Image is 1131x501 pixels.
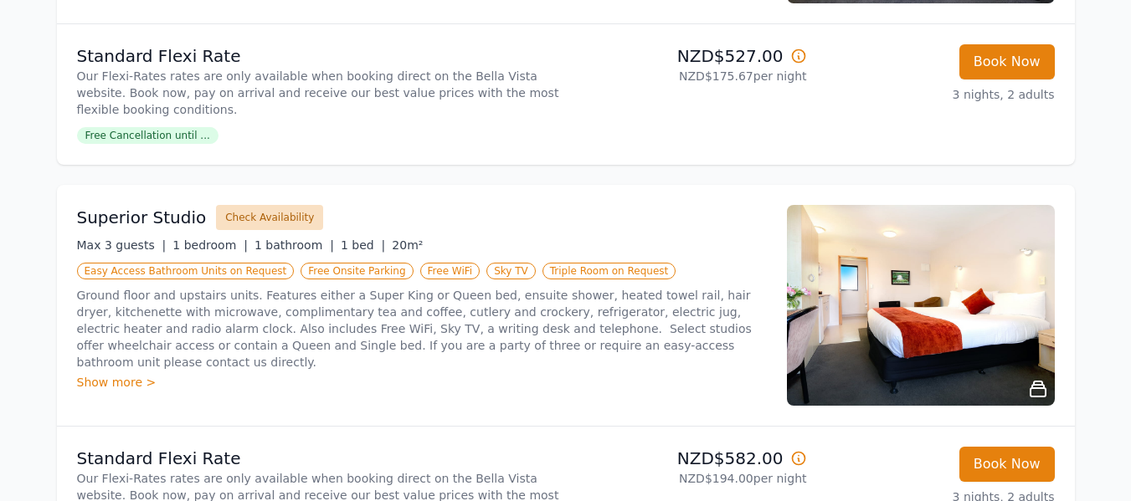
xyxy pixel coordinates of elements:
[542,263,676,279] span: Triple Room on Request
[301,263,413,279] span: Free Onsite Parking
[573,44,807,68] p: NZD$527.00
[77,44,559,68] p: Standard Flexi Rate
[392,238,423,252] span: 20m²
[341,238,385,252] span: 1 bed |
[77,127,218,144] span: Free Cancellation until ...
[77,374,767,391] div: Show more >
[77,206,207,229] h3: Superior Studio
[77,447,559,470] p: Standard Flexi Rate
[420,263,481,279] span: Free WiFi
[216,205,323,230] button: Check Availability
[573,470,807,487] p: NZD$194.00 per night
[959,44,1055,79] button: Book Now
[820,86,1055,103] p: 3 nights, 2 adults
[77,287,767,371] p: Ground floor and upstairs units. Features either a Super King or Queen bed, ensuite shower, heate...
[172,238,248,252] span: 1 bedroom |
[254,238,334,252] span: 1 bathroom |
[959,447,1055,482] button: Book Now
[77,263,295,279] span: Easy Access Bathroom Units on Request
[573,68,807,84] p: NZD$175.67 per night
[77,68,559,118] p: Our Flexi-Rates rates are only available when booking direct on the Bella Vista website. Book now...
[77,238,167,252] span: Max 3 guests |
[486,263,536,279] span: Sky TV
[573,447,807,470] p: NZD$582.00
